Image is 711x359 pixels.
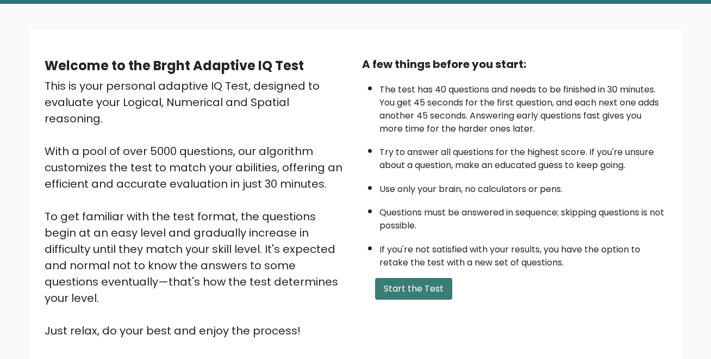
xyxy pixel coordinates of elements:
div: A few things before you start: [362,56,666,72]
li: The test has 40 questions and needs to be finished in 30 minutes. You get 45 seconds for the firs... [379,78,666,135]
li: Questions must be answered in sequence; skipping questions is not possible. [379,201,666,232]
button: Start the Test [375,278,452,300]
div: This is your personal adaptive IQ Test, designed to evaluate your Logical, Numerical and Spatial ... [45,78,349,339]
li: Try to answer all questions for the highest score. If you're unsure about a question, make an edu... [379,140,666,172]
li: If you're not satisfied with your results, you have the option to retake the test with a new set ... [379,238,666,269]
li: Use only your brain, no calculators or pens. [379,177,666,196]
b: Welcome to the Brght Adaptive IQ Test [45,57,304,75]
